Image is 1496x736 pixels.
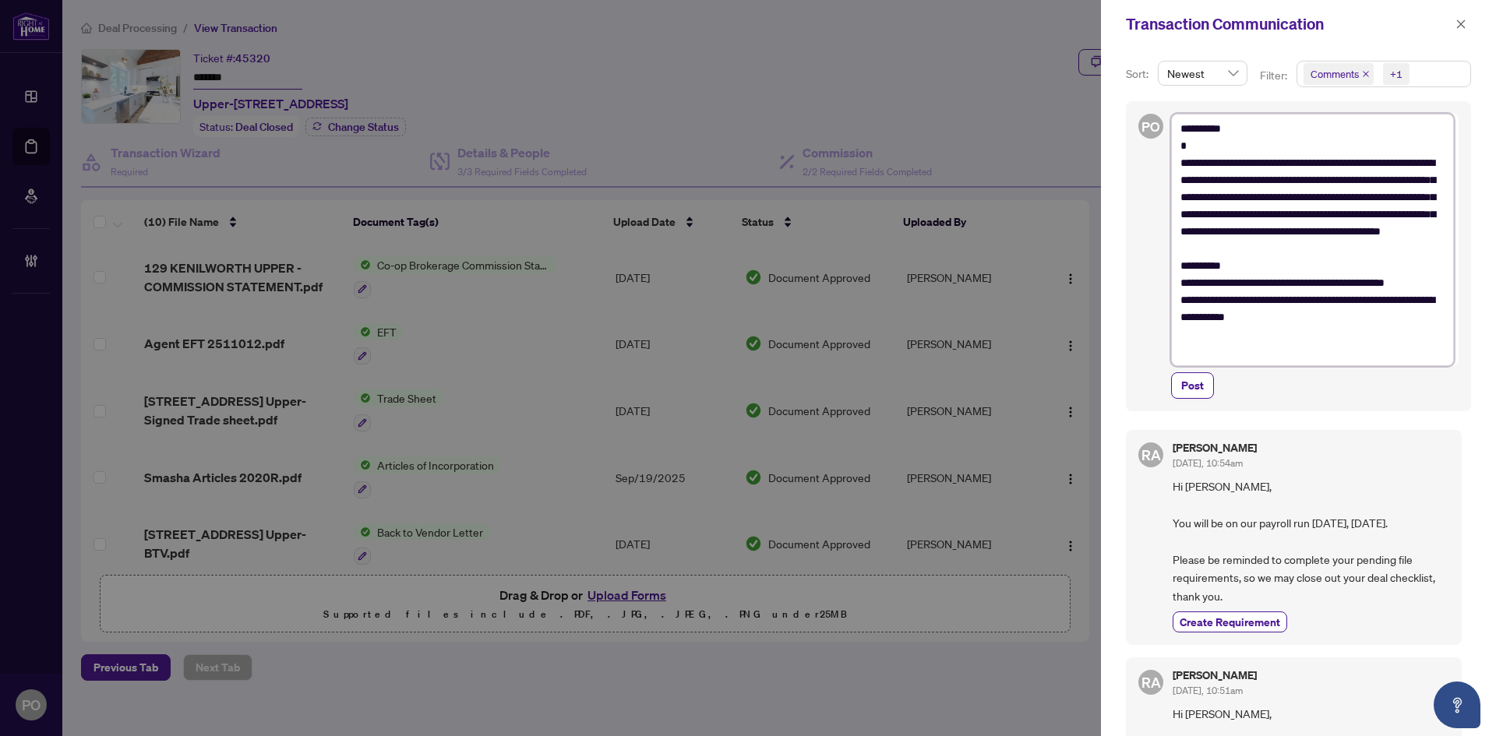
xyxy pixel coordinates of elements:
span: [DATE], 10:54am [1173,457,1243,469]
span: RA [1141,444,1161,466]
span: Create Requirement [1180,614,1280,630]
p: Sort: [1126,65,1152,83]
h5: [PERSON_NAME] [1173,670,1257,681]
div: Transaction Communication [1126,12,1451,36]
span: PO [1141,116,1159,137]
p: Filter: [1260,67,1290,84]
span: close [1362,70,1370,78]
button: Post [1171,372,1214,399]
span: Comments [1311,66,1359,82]
span: Newest [1167,62,1238,85]
span: [DATE], 10:51am [1173,685,1243,696]
span: Hi [PERSON_NAME], You will be on our payroll run [DATE], [DATE]. Please be reminded to complete y... [1173,477,1449,605]
button: Open asap [1434,681,1480,728]
span: RA [1141,671,1161,693]
button: Create Requirement [1173,611,1287,632]
span: Comments [1304,63,1374,85]
span: close [1455,19,1466,30]
h5: [PERSON_NAME] [1173,442,1257,453]
span: Post [1181,373,1204,398]
div: +1 [1390,66,1402,82]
